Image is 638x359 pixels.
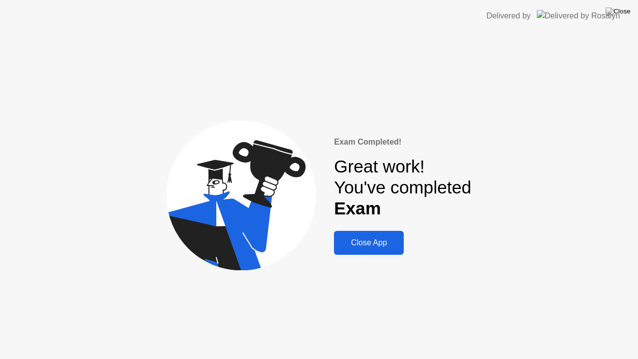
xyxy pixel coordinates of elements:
[334,156,471,219] div: Great work! You've completed
[337,238,401,247] div: Close App
[334,136,471,148] div: Exam Completed!
[606,7,631,15] img: Close
[486,10,531,22] div: Delivered by
[537,10,620,21] img: Delivered by Rosalyn
[334,198,381,218] b: Exam
[334,231,404,255] button: Close App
